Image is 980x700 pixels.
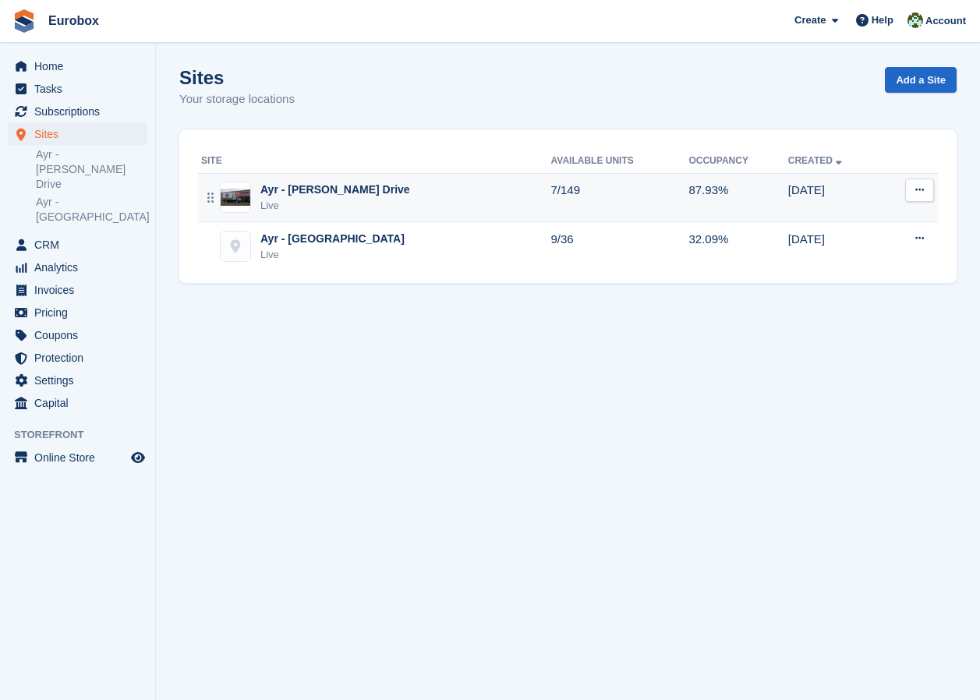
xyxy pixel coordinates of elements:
img: Ayr - Holmston Road site image placeholder [221,232,250,261]
a: menu [8,447,147,468]
td: 9/36 [551,222,689,270]
span: Sites [34,123,128,145]
span: Protection [34,347,128,369]
div: Ayr - [GEOGRAPHIC_DATA] [260,231,405,247]
a: Add a Site [885,67,957,93]
td: 7/149 [551,173,689,222]
div: Ayr - [PERSON_NAME] Drive [260,182,410,198]
span: Home [34,55,128,77]
a: menu [8,369,147,391]
h1: Sites [179,67,295,88]
img: stora-icon-8386f47178a22dfd0bd8f6a31ec36ba5ce8667c1dd55bd0f319d3a0aa187defe.svg [12,9,36,33]
a: menu [8,55,147,77]
div: Live [260,247,405,263]
a: Created [788,155,845,166]
span: Capital [34,392,128,414]
a: menu [8,302,147,323]
span: Coupons [34,324,128,346]
a: Eurobox [42,8,105,34]
a: menu [8,234,147,256]
a: menu [8,392,147,414]
p: Your storage locations [179,90,295,108]
a: menu [8,324,147,346]
td: 32.09% [688,222,787,270]
a: menu [8,123,147,145]
a: menu [8,347,147,369]
th: Occupancy [688,149,787,174]
td: [DATE] [788,222,883,270]
span: Storefront [14,427,155,443]
img: Lorna Russell [907,12,923,28]
a: Ayr - [GEOGRAPHIC_DATA] [36,195,147,224]
th: Available Units [551,149,689,174]
span: Settings [34,369,128,391]
span: Pricing [34,302,128,323]
a: Preview store [129,448,147,467]
a: menu [8,256,147,278]
span: CRM [34,234,128,256]
span: Subscriptions [34,101,128,122]
td: [DATE] [788,173,883,222]
span: Help [872,12,893,28]
img: Image of Ayr - Whitfield Drive site [221,189,250,206]
a: Ayr - [PERSON_NAME] Drive [36,147,147,192]
a: menu [8,78,147,100]
div: Live [260,198,410,214]
a: menu [8,279,147,301]
span: Create [794,12,826,28]
th: Site [198,149,551,174]
span: Account [925,13,966,29]
span: Invoices [34,279,128,301]
a: menu [8,101,147,122]
td: 87.93% [688,173,787,222]
span: Tasks [34,78,128,100]
span: Online Store [34,447,128,468]
span: Analytics [34,256,128,278]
